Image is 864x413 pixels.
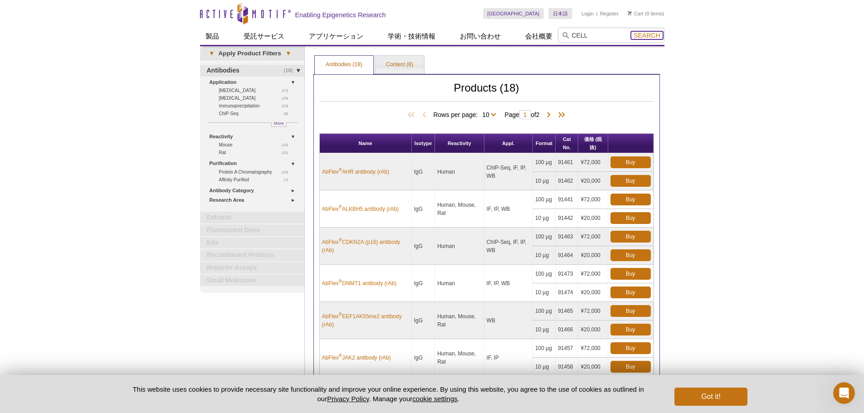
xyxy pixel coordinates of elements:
td: IF, IP [484,339,533,376]
a: Privacy Policy [327,395,369,403]
a: Application [210,78,299,87]
img: Your Cart [628,11,632,15]
a: Reporter Assays [200,262,304,274]
h2: Products (18) [319,84,654,102]
a: More [271,122,287,127]
a: 日本語 [548,8,572,19]
span: More [274,119,284,127]
a: Research Area [210,195,299,205]
h2: Enabling Epigenetics Research [295,11,386,19]
td: 10 µg [533,209,556,228]
a: [GEOGRAPHIC_DATA] [483,8,544,19]
td: WB [484,302,533,339]
td: 91466 [556,321,578,339]
td: IF, IP, WB [484,265,533,302]
th: Reactivity [435,134,484,153]
td: IF, IP, WB [484,190,533,228]
td: Human [435,153,484,190]
a: AbFlex®ALKBH5 antibody (rAb) [322,205,399,213]
button: Search [631,31,663,39]
a: (15)[MEDICAL_DATA] [219,94,293,102]
td: 91442 [556,209,578,228]
td: ChIP-Seq, IF, IP, WB [484,228,533,265]
td: ¥72,000 [578,190,608,209]
td: ¥72,000 [578,339,608,358]
td: ¥20,000 [578,358,608,376]
a: (17)[MEDICAL_DATA] [219,87,293,94]
td: 91462 [556,172,578,190]
td: Human, Mouse, Rat [435,339,484,376]
span: 2 [536,111,540,118]
td: 10 µg [533,283,556,302]
td: IgG [412,228,435,265]
th: Isotype [412,134,435,153]
span: Next Page [544,111,553,120]
sup: ® [339,238,342,243]
td: ¥20,000 [578,172,608,190]
span: (7) [284,176,293,184]
td: ¥72,000 [578,228,608,246]
sup: ® [339,353,342,358]
td: IgG [412,153,435,190]
a: AbFlex®CDKN2A (p16) antibody (rAb) [322,238,409,254]
td: IgG [412,302,435,339]
span: (12) [282,141,293,149]
td: ¥20,000 [578,209,608,228]
a: Buy [610,342,651,354]
span: (6) [284,110,293,117]
a: Buy [610,287,651,298]
a: Buy [610,156,651,168]
td: 10 µg [533,172,556,190]
td: 91465 [556,302,578,321]
a: 受託サービス [238,28,290,45]
td: 100 µg [533,302,556,321]
td: ChIP-Seq, IF, IP, WB [484,153,533,190]
a: (6)ChIP-Seq [219,110,293,117]
a: (7)Affinity Purified [219,176,293,184]
th: 価格 (税抜) [578,134,608,153]
th: Name [320,134,412,153]
button: Got it! [674,388,747,406]
td: Human [435,228,484,265]
a: Register [600,10,619,17]
td: 100 µg [533,190,556,209]
button: cookie settings [412,395,457,403]
sup: ® [339,279,342,284]
td: ¥20,000 [578,283,608,302]
a: Buy [610,361,651,373]
span: Search [634,32,660,39]
span: Rows per page: [433,110,500,119]
a: (18)Antibodies [200,65,304,77]
td: IgG [412,190,435,228]
td: 91474 [556,283,578,302]
span: First Page [406,111,420,120]
td: ¥20,000 [578,321,608,339]
li: | [596,8,598,19]
span: (18) [284,65,298,77]
a: AbFlex®JAK2 antibody (rAb) [322,354,391,362]
p: This website uses cookies to provide necessary site functionality and improve your online experie... [117,384,660,403]
td: 91441 [556,190,578,209]
li: (0 items) [628,8,664,19]
td: ¥72,000 [578,302,608,321]
a: Small Molecules [200,275,304,287]
a: Buy [610,305,651,317]
td: 91458 [556,358,578,376]
sup: ® [339,312,342,317]
iframe: Intercom live chat [833,382,855,404]
a: Login [581,10,594,17]
a: (11)Protein A Chromatography [219,168,293,176]
td: Human, Mouse, Rat [435,302,484,339]
th: Appl. [484,134,533,153]
a: Antibody Category [210,186,299,195]
sup: ® [339,167,342,172]
td: 91461 [556,153,578,172]
td: ¥72,000 [578,265,608,283]
td: 91464 [556,246,578,265]
td: 100 µg [533,153,556,172]
td: 100 µg [533,339,556,358]
a: Kits [200,237,304,249]
a: 製品 [200,28,225,45]
span: (15) [282,94,293,102]
input: Keyword, Cat. No. [558,28,664,43]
